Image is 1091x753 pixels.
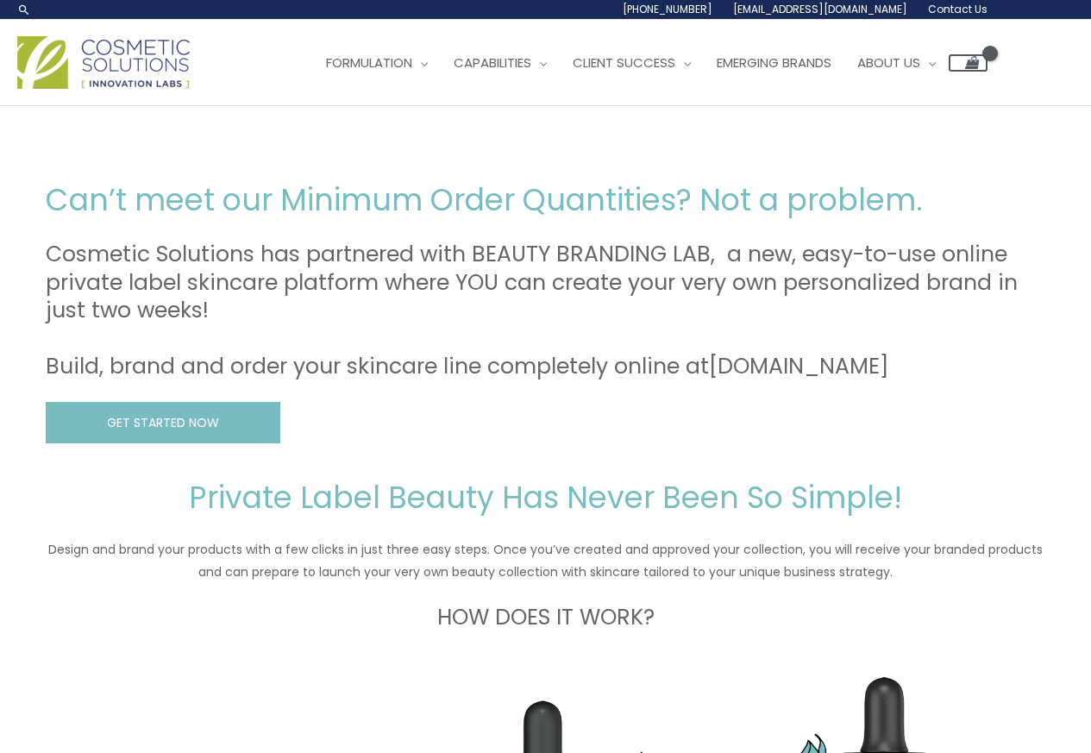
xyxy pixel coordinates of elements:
span: [PHONE_NUMBER] [623,2,712,16]
h3: HOW DOES IT WORK? [46,604,1046,632]
h2: Private Label Beauty Has Never Been So Simple! [46,478,1046,518]
span: About Us [857,53,920,72]
img: Cosmetic Solutions Logo [17,36,190,89]
h2: Can’t meet our Minimum Order Quantities? Not a problem. [46,180,1046,220]
span: Formulation [326,53,412,72]
a: Client Success [560,37,704,89]
span: Client Success [573,53,675,72]
p: Design and brand your products with a few clicks in just three easy steps. Once you’ve created an... [46,538,1046,583]
a: About Us [844,37,949,89]
nav: Site Navigation [300,37,988,89]
a: [DOMAIN_NAME] [709,351,889,381]
h3: Cosmetic Solutions has partnered with BEAUTY BRANDING LAB, a new, easy-to-use online private labe... [46,241,1046,381]
a: Emerging Brands [704,37,844,89]
span: Capabilities [454,53,531,72]
a: Capabilities [441,37,560,89]
a: View Shopping Cart, empty [949,54,988,72]
a: GET STARTED NOW [46,402,280,444]
span: Contact Us [928,2,988,16]
a: Formulation [313,37,441,89]
a: Search icon link [17,3,31,16]
span: Emerging Brands [717,53,831,72]
span: [EMAIL_ADDRESS][DOMAIN_NAME] [733,2,907,16]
